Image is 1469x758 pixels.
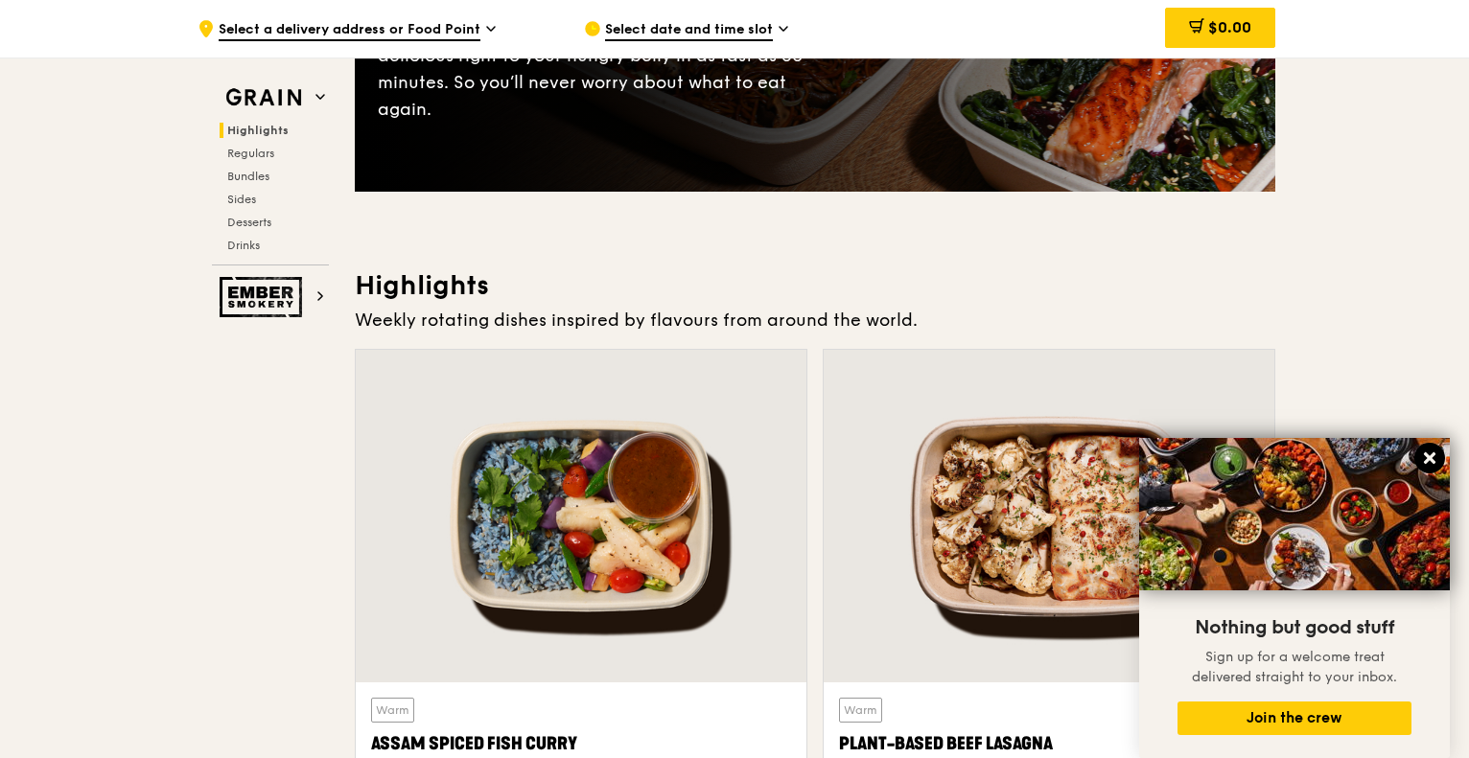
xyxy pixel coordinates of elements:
img: Grain web logo [220,80,308,115]
span: Desserts [227,216,271,229]
div: Warm [371,698,414,723]
h3: Highlights [355,268,1275,303]
span: Sides [227,193,256,206]
button: Join the crew [1178,701,1411,735]
img: DSC07876-Edit02-Large.jpeg [1139,438,1450,590]
img: Ember Smokery web logo [220,277,308,317]
span: $0.00 [1208,18,1251,36]
span: Regulars [227,147,274,160]
span: Bundles [227,170,269,183]
span: Nothing but good stuff [1195,616,1394,639]
div: Warm [839,698,882,723]
button: Close [1414,443,1445,473]
span: Highlights [227,124,289,137]
span: Sign up for a welcome treat delivered straight to your inbox. [1192,649,1397,685]
div: Assam Spiced Fish Curry [371,730,791,757]
div: Weekly rotating dishes inspired by flavours from around the world. [355,307,1275,333]
span: Select a delivery address or Food Point [219,20,480,41]
div: Plant-Based Beef Lasagna [839,730,1259,757]
span: Drinks [227,239,260,252]
span: Select date and time slot [605,20,773,41]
